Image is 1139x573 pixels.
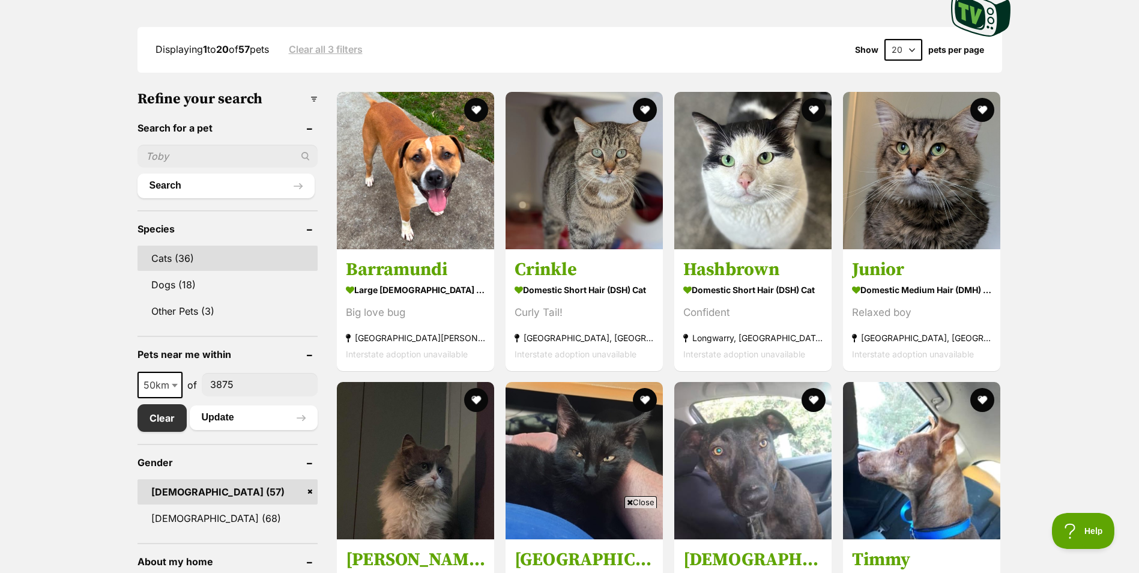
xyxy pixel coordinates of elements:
a: Barramundi large [DEMOGRAPHIC_DATA] Dog Big love bug [GEOGRAPHIC_DATA][PERSON_NAME][GEOGRAPHIC_DA... [337,249,494,371]
div: Big love bug [346,304,485,320]
a: Crinkle Domestic Short Hair (DSH) Cat Curly Tail! [GEOGRAPHIC_DATA], [GEOGRAPHIC_DATA] Interstate... [506,249,663,371]
span: of [187,378,197,392]
h3: Barramundi [346,258,485,280]
header: Species [137,223,318,234]
button: favourite [464,98,488,122]
button: favourite [971,388,995,412]
img: Zeus - Kelpie Dog [674,382,832,539]
header: Search for a pet [137,123,318,133]
button: Update [190,405,318,429]
button: Search [137,174,315,198]
a: Junior Domestic Medium Hair (DMH) Cat Relaxed boy [GEOGRAPHIC_DATA], [GEOGRAPHIC_DATA] Interstate... [843,249,1000,371]
header: Pets near me within [137,349,318,360]
iframe: Help Scout Beacon - Open [1052,513,1115,549]
strong: Domestic Short Hair (DSH) Cat [515,280,654,298]
span: Interstate adoption unavailable [346,348,468,359]
div: Curly Tail! [515,304,654,320]
strong: [GEOGRAPHIC_DATA][PERSON_NAME][GEOGRAPHIC_DATA] [346,329,485,345]
strong: Longwarry, [GEOGRAPHIC_DATA] [683,329,823,345]
span: Interstate adoption unavailable [683,348,805,359]
h3: Refine your search [137,91,318,108]
a: Hashbrown Domestic Short Hair (DSH) Cat Confident Longwarry, [GEOGRAPHIC_DATA] Interstate adoptio... [674,249,832,371]
span: Interstate adoption unavailable [852,348,974,359]
h3: Hashbrown [683,258,823,280]
strong: large [DEMOGRAPHIC_DATA] Dog [346,280,485,298]
label: pets per page [928,45,984,55]
h3: Crinkle [515,258,654,280]
img: Junior - Domestic Medium Hair (DMH) Cat [843,92,1000,249]
a: Clear all 3 filters [289,44,363,55]
h3: Junior [852,258,991,280]
img: Hashbrown - Domestic Short Hair (DSH) Cat [674,92,832,249]
img: Crinkle - Domestic Short Hair (DSH) Cat [506,92,663,249]
button: favourite [971,98,995,122]
strong: 57 [238,43,250,55]
span: Close [624,496,657,508]
a: Other Pets (3) [137,299,318,324]
img: Timmy - Kelpie Dog [843,382,1000,539]
img: Salem - Domestic Short Hair (DSH) Cat [506,382,663,539]
span: Displaying to of pets [156,43,269,55]
span: Interstate adoption unavailable [515,348,636,359]
button: favourite [633,388,657,412]
strong: Domestic Medium Hair (DMH) Cat [852,280,991,298]
header: About my home [137,556,318,567]
strong: [GEOGRAPHIC_DATA], [GEOGRAPHIC_DATA] [852,329,991,345]
a: Cats (36) [137,246,318,271]
button: favourite [464,388,488,412]
h3: [PERSON_NAME] [346,548,485,571]
iframe: Advertisement [351,513,788,567]
strong: Domestic Short Hair (DSH) Cat [683,280,823,298]
a: [DEMOGRAPHIC_DATA] (57) [137,479,318,505]
span: 50km [137,372,183,398]
header: Gender [137,457,318,468]
strong: 1 [203,43,207,55]
span: Show [855,45,878,55]
button: favourite [802,98,826,122]
a: [DEMOGRAPHIC_DATA] (68) [137,506,318,531]
h3: Timmy [852,548,991,571]
img: Barramundi - Staffordshire Bull Terrier Dog [337,92,494,249]
button: favourite [802,388,826,412]
button: favourite [633,98,657,122]
strong: [GEOGRAPHIC_DATA], [GEOGRAPHIC_DATA] [515,329,654,345]
div: Relaxed boy [852,304,991,320]
input: postcode [202,373,318,396]
img: Linus - Domestic Short Hair (DSH) Cat [337,382,494,539]
strong: 20 [216,43,229,55]
span: 50km [139,377,181,393]
a: Clear [137,404,187,432]
input: Toby [137,145,318,168]
div: Confident [683,304,823,320]
a: Dogs (18) [137,272,318,297]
